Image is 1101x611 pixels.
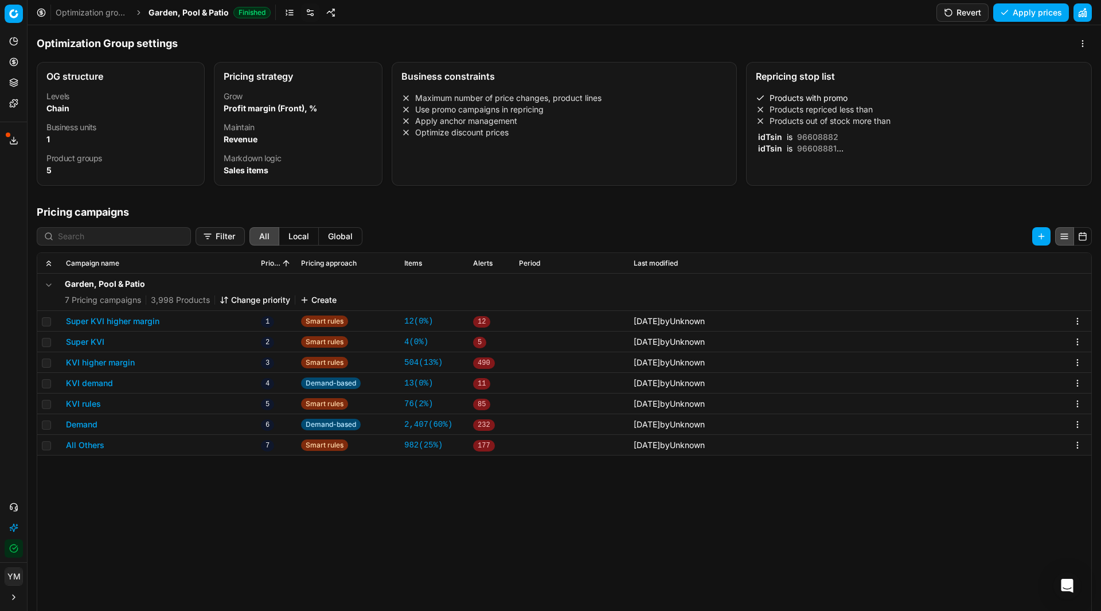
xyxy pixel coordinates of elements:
[634,440,660,450] span: [DATE]
[224,123,372,131] dt: Maintain
[261,440,274,452] span: 7
[756,104,1082,115] li: Products repriced less than
[634,316,660,326] span: [DATE]
[473,316,490,328] span: 12
[756,92,1082,104] li: Products with promo
[65,294,141,306] span: 7 Pricing campaigns
[280,258,292,269] button: Sorted by Priority ascending
[634,399,660,408] span: [DATE]
[756,115,1082,127] li: Products out of stock more than
[795,132,841,142] span: 96608882
[301,336,348,348] span: Smart rules
[401,115,728,127] li: Apply anchor management
[756,72,1082,81] div: Repricing stop list
[261,378,274,390] span: 4
[634,259,678,268] span: Last modified
[46,165,52,175] strong: 5
[404,398,433,410] a: 76(2%)
[37,36,178,52] h1: Optimization Group settings
[401,92,728,104] li: Maximum number of price changes, product lines
[56,7,271,18] nav: breadcrumb
[473,378,490,390] span: 11
[279,227,319,246] button: local
[46,103,69,113] strong: Chain
[220,294,290,306] button: Change priority
[634,378,705,389] div: by Unknown
[473,399,490,410] span: 85
[5,567,23,586] button: YM
[196,227,245,246] button: Filter
[634,378,660,388] span: [DATE]
[46,134,50,144] strong: 1
[56,7,129,18] a: Optimization groups
[404,419,452,430] a: 2,407(60%)
[261,316,274,328] span: 1
[66,439,104,451] button: All Others
[66,378,113,389] button: KVI demand
[261,337,274,348] span: 2
[224,92,372,100] dt: Grow
[634,357,660,367] span: [DATE]
[301,357,348,368] span: Smart rules
[473,440,495,452] span: 177
[404,336,428,348] a: 4(0%)
[1053,572,1081,600] div: Open Intercom Messenger
[301,439,348,451] span: Smart rules
[473,419,495,431] span: 232
[634,357,705,368] div: by Unknown
[66,316,159,327] button: Super KVI higher margin
[66,357,135,368] button: KVI higher margin
[58,231,183,242] input: Search
[473,259,493,268] span: Alerts
[634,316,705,327] div: by Unknown
[634,398,705,410] div: by Unknown
[301,259,357,268] span: Pricing approach
[66,336,104,348] button: Super KVI
[634,337,660,347] span: [DATE]
[224,165,268,175] strong: Sales items
[301,316,348,327] span: Smart rules
[795,143,839,153] span: 96608881
[224,154,372,162] dt: Markdown logic
[301,398,348,410] span: Smart rules
[149,7,229,18] span: Garden, Pool & Patio
[46,92,195,100] dt: Levels
[301,419,361,430] span: Demand-based
[634,419,660,429] span: [DATE]
[46,123,195,131] dt: Business units
[66,259,119,268] span: Campaign name
[224,72,372,81] div: Pricing strategy
[28,204,1101,220] h1: Pricing campaigns
[473,357,495,369] span: 490
[784,132,795,142] span: is
[404,259,422,268] span: Items
[261,259,280,268] span: Priority
[404,439,443,451] a: 982(25%)
[224,103,317,113] strong: Profit margin (Front), %
[224,134,257,144] strong: Revenue
[149,7,271,18] span: Garden, Pool & PatioFinished
[46,154,195,162] dt: Product groups
[634,336,705,348] div: by Unknown
[634,419,705,430] div: by Unknown
[993,3,1069,22] button: Apply prices
[404,378,433,389] a: 13(0%)
[66,398,101,410] button: KVI rules
[784,143,795,153] span: is
[756,143,784,153] span: idTsin
[261,357,274,369] span: 3
[404,357,443,368] a: 504(13%)
[473,337,486,348] span: 5
[66,419,97,430] button: Demand
[42,256,56,270] button: Expand all
[319,227,362,246] button: global
[936,3,989,22] button: Revert
[301,378,361,389] span: Demand-based
[233,7,271,18] span: Finished
[401,127,728,138] li: Optimize discount prices
[300,294,337,306] button: Create
[151,294,210,306] span: 3,998 Products
[261,399,274,410] span: 5
[5,568,22,585] span: YM
[65,278,337,290] h5: Garden, Pool & Patio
